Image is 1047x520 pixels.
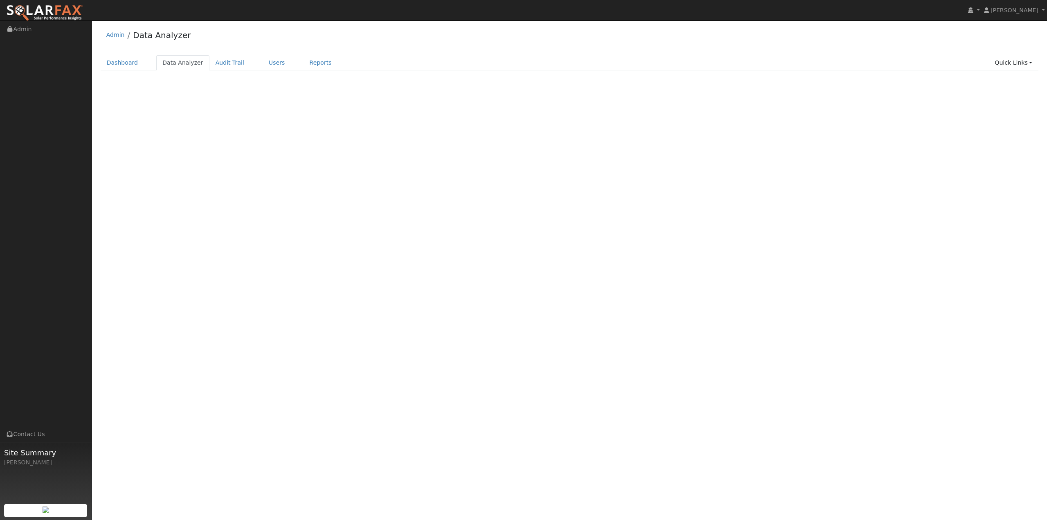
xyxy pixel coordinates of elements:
[209,55,250,70] a: Audit Trail
[43,506,49,513] img: retrieve
[303,55,338,70] a: Reports
[989,55,1038,70] a: Quick Links
[106,32,125,38] a: Admin
[133,30,191,40] a: Data Analyzer
[263,55,291,70] a: Users
[156,55,209,70] a: Data Analyzer
[6,5,83,22] img: SolarFax
[101,55,144,70] a: Dashboard
[4,447,88,458] span: Site Summary
[991,7,1038,14] span: [PERSON_NAME]
[4,458,88,467] div: [PERSON_NAME]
